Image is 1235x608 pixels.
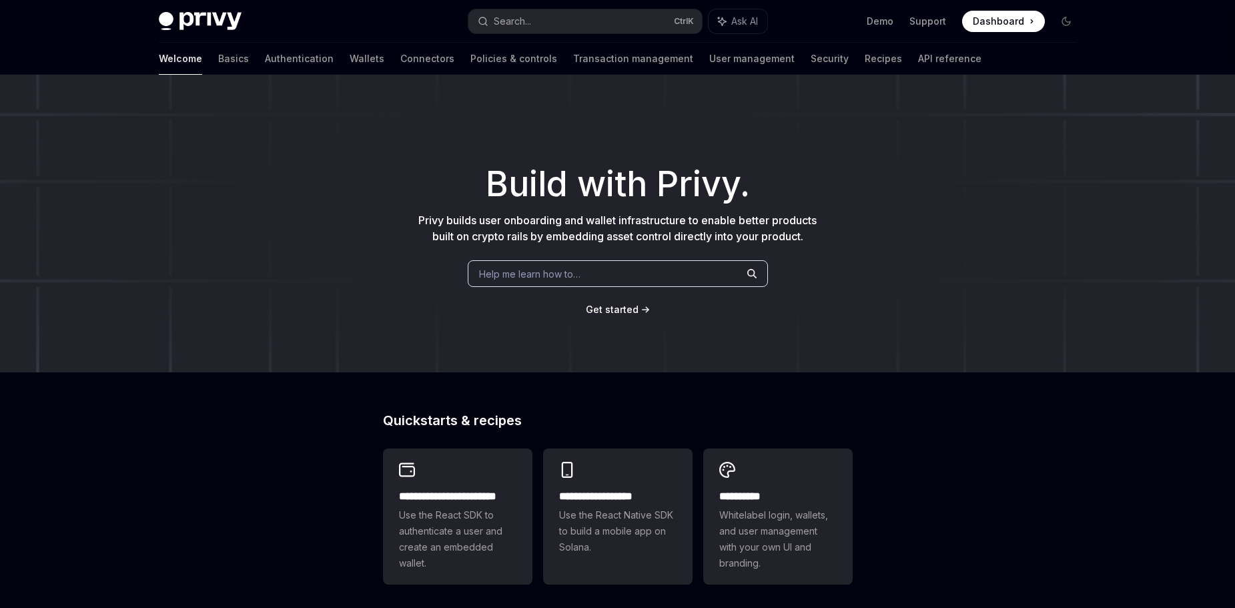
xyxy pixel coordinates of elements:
[486,172,750,196] span: Build with Privy.
[573,43,693,75] a: Transaction management
[709,9,767,33] button: Ask AI
[586,304,639,315] span: Get started
[418,214,817,243] span: Privy builds user onboarding and wallet infrastructure to enable better products built on crypto ...
[962,11,1045,32] a: Dashboard
[709,43,795,75] a: User management
[470,43,557,75] a: Policies & controls
[543,448,693,585] a: **** **** **** ***Use the React Native SDK to build a mobile app on Solana.
[865,43,902,75] a: Recipes
[400,43,454,75] a: Connectors
[350,43,384,75] a: Wallets
[265,43,334,75] a: Authentication
[731,15,758,28] span: Ask AI
[399,507,516,571] span: Use the React SDK to authenticate a user and create an embedded wallet.
[867,15,893,28] a: Demo
[674,16,694,27] span: Ctrl K
[918,43,981,75] a: API reference
[909,15,946,28] a: Support
[494,13,531,29] div: Search...
[1056,11,1077,32] button: Toggle dark mode
[468,9,702,33] button: Search...CtrlK
[586,303,639,316] a: Get started
[383,414,522,427] span: Quickstarts & recipes
[559,507,677,555] span: Use the React Native SDK to build a mobile app on Solana.
[479,267,580,281] span: Help me learn how to…
[159,43,202,75] a: Welcome
[703,448,853,585] a: **** *****Whitelabel login, wallets, and user management with your own UI and branding.
[159,12,242,31] img: dark logo
[719,507,837,571] span: Whitelabel login, wallets, and user management with your own UI and branding.
[218,43,249,75] a: Basics
[811,43,849,75] a: Security
[973,15,1024,28] span: Dashboard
